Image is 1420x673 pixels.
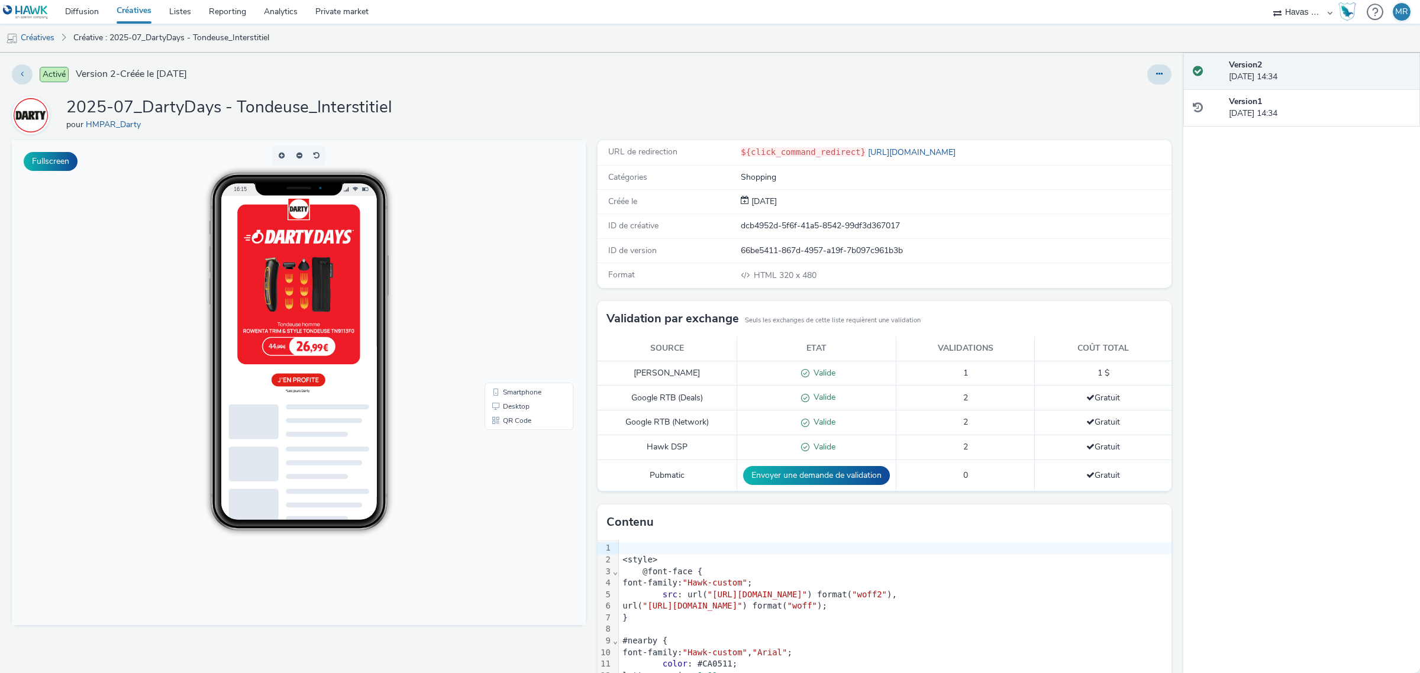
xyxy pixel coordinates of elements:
span: Gratuit [1086,392,1120,403]
div: dcb4952d-5f6f-41a5-8542-99df3d367017 [741,220,1170,232]
span: 2 [963,441,968,452]
div: 9 [598,635,612,647]
span: "[URL][DOMAIN_NAME]" [643,601,743,610]
small: Seuls les exchanges de cette liste requièrent une validation [745,316,921,325]
div: font-family: ; [619,577,1171,589]
span: Fold line [612,567,618,576]
span: 1 [963,367,968,378]
div: : #CA0511; [619,658,1171,670]
div: 10 [598,647,612,659]
div: [DATE] 14:34 [1229,59,1411,83]
h3: Validation par exchange [606,310,739,328]
h3: Contenu [606,513,654,531]
span: Fold line [612,636,618,645]
strong: Version 1 [1229,96,1262,107]
span: Version 2 - Créée le [DATE] [76,67,187,81]
div: 8 [598,623,612,635]
div: 11 [598,658,612,670]
div: 1 [598,542,612,554]
li: Smartphone [475,245,559,259]
span: 1 $ [1098,367,1109,378]
span: "Hawk-custom" [682,648,747,657]
th: Etat [737,336,896,361]
a: Créative : 2025-07_DartyDays - Tondeuse_Interstitiel [67,24,275,52]
td: Pubmatic [598,460,737,491]
div: font-face { [619,566,1171,578]
span: URL de redirection [608,146,677,157]
span: Format [608,269,635,280]
span: "Hawk-custom" [682,578,747,587]
img: undefined Logo [3,5,49,20]
span: Valide [809,391,835,403]
a: Hawk Academy [1338,2,1361,21]
span: ID de version [608,245,657,256]
th: Validations [896,336,1034,361]
span: Gratuit [1086,441,1120,452]
div: } [619,612,1171,624]
div: 5 [598,589,612,601]
span: "[URL][DOMAIN_NAME]" [708,590,808,599]
a: HMPAR_Darty [12,109,54,121]
td: [PERSON_NAME] [598,361,737,386]
button: Fullscreen [24,152,78,171]
li: Desktop [475,259,559,273]
span: QR Code [491,277,519,284]
span: 0 [963,470,968,481]
span: "Arial" [752,648,787,657]
a: HMPAR_Darty [86,119,146,130]
div: 2 [598,554,612,566]
span: 2 [963,392,968,403]
span: Gratuit [1086,416,1120,428]
span: Valide [809,367,835,378]
div: <style> [619,554,1171,566]
th: Source [598,336,737,361]
div: Shopping [741,172,1170,183]
div: 6 [598,600,612,612]
img: HMPAR_Darty [14,98,48,132]
span: color [663,659,688,668]
h1: 2025-07_DartyDays - Tondeuse_Interstitiel [66,96,392,119]
th: Coût total [1035,336,1171,361]
div: : url( ) format( ), [619,589,1171,601]
div: Création 07 juillet 2025, 14:34 [749,196,777,208]
div: url( ) format( ); [619,600,1171,612]
span: "woff" [787,601,817,610]
li: QR Code [475,273,559,287]
span: Valide [809,416,835,428]
span: 320 x 480 [753,270,816,281]
strong: Version 2 [1229,59,1262,70]
span: Activé [40,67,69,82]
span: "woff2" [852,590,887,599]
td: Google RTB (Network) [598,410,737,435]
div: 3 [598,566,612,578]
div: 4 [598,577,612,589]
img: Hawk Academy [1338,2,1356,21]
span: Valide [809,441,835,452]
span: Catégories [608,172,647,183]
div: #nearby { [619,635,1171,647]
code: ${click_command_redirect} [741,147,866,157]
div: 66be5411-867d-4957-a19f-7b097c961b3b [741,245,1170,257]
td: Hawk DSP [598,435,737,460]
span: pour [66,119,86,130]
div: font-family: , ; [619,647,1171,659]
button: Envoyer une demande de validation [743,466,890,485]
div: MR [1395,3,1408,21]
span: HTML [754,270,779,281]
span: src [663,590,677,599]
a: [URL][DOMAIN_NAME] [866,147,960,158]
span: Créée le [608,196,637,207]
span: 2 [963,416,968,428]
td: Google RTB (Deals) [598,386,737,410]
div: 7 [598,612,612,624]
div: [DATE] 14:34 [1229,96,1411,120]
span: 16:15 [222,46,235,52]
span: Desktop [491,263,518,270]
img: mobile [6,33,18,44]
span: ID de créative [608,220,659,231]
span: @ [643,567,647,576]
span: Gratuit [1086,470,1120,481]
span: Smartphone [491,248,530,255]
span: [DATE] [749,196,777,207]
